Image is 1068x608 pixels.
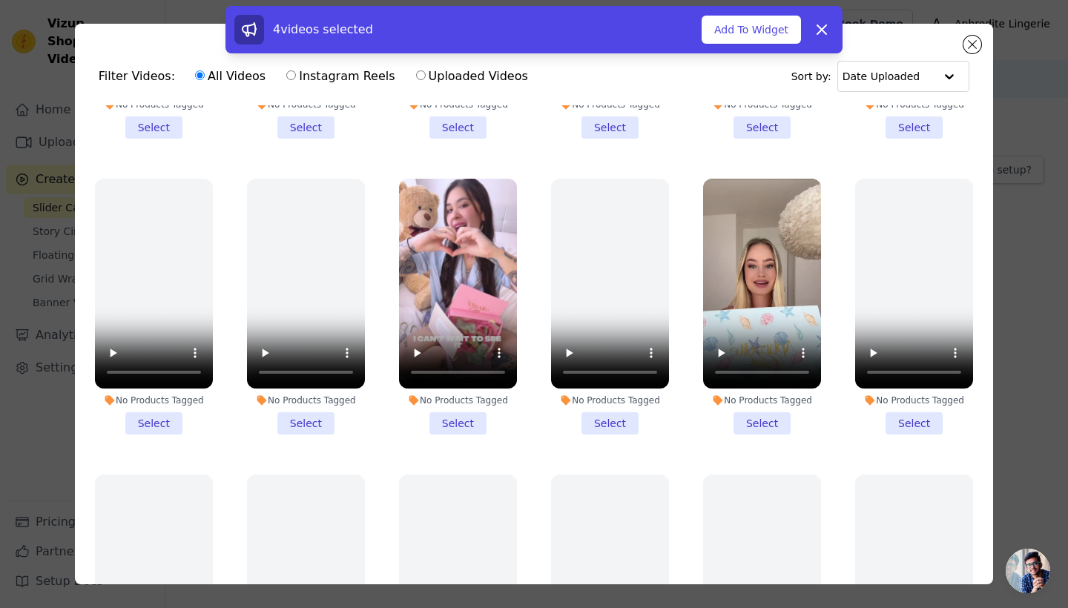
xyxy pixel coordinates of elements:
div: No Products Tagged [551,394,669,406]
label: Uploaded Videos [415,67,529,86]
div: Filter Videos: [99,59,536,93]
label: All Videos [194,67,266,86]
div: No Products Tagged [399,394,517,406]
div: No Products Tagged [855,394,973,406]
div: Otvorený chat [1006,549,1050,593]
div: No Products Tagged [703,394,821,406]
label: Instagram Reels [286,67,395,86]
span: 4 videos selected [273,22,373,36]
div: Sort by: [791,61,970,92]
div: No Products Tagged [247,394,365,406]
button: Add To Widget [702,16,801,44]
div: No Products Tagged [95,394,213,406]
